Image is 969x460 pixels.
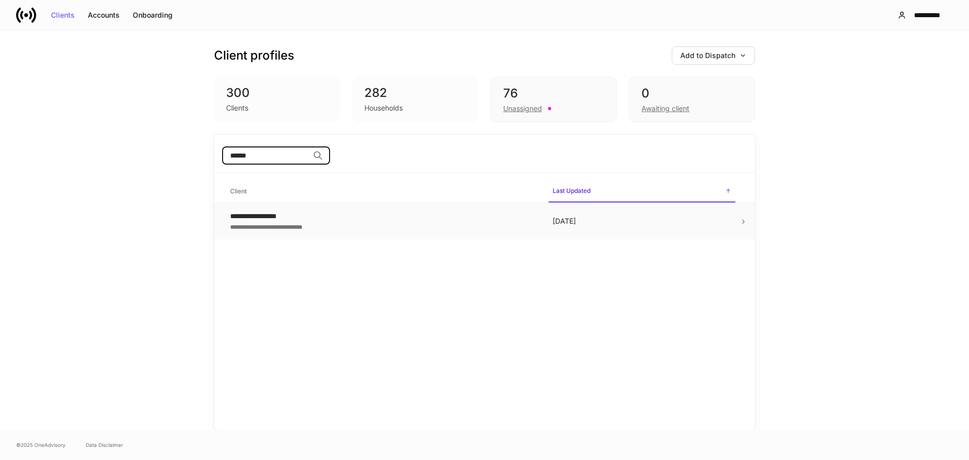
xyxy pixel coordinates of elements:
h6: Last Updated [553,186,590,195]
div: Add to Dispatch [680,52,746,59]
button: Clients [44,7,81,23]
div: Clients [226,103,248,113]
button: Add to Dispatch [672,46,755,65]
div: 300 [226,85,328,101]
span: © 2025 OneAdvisory [16,441,66,449]
div: 76 [503,85,604,101]
div: Awaiting client [641,104,689,114]
span: Last Updated [549,181,735,202]
div: Accounts [88,12,120,19]
div: Households [364,103,403,113]
p: [DATE] [553,216,731,226]
div: 76Unassigned [491,77,617,122]
div: 0 [641,85,742,101]
div: Unassigned [503,104,542,114]
a: Data Disclaimer [86,441,123,449]
h3: Client profiles [214,47,294,64]
div: Onboarding [133,12,173,19]
h6: Client [230,186,247,196]
span: Client [226,181,541,202]
button: Onboarding [126,7,179,23]
div: 0Awaiting client [629,77,755,122]
div: 282 [364,85,466,101]
button: Accounts [81,7,126,23]
div: Clients [51,12,75,19]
